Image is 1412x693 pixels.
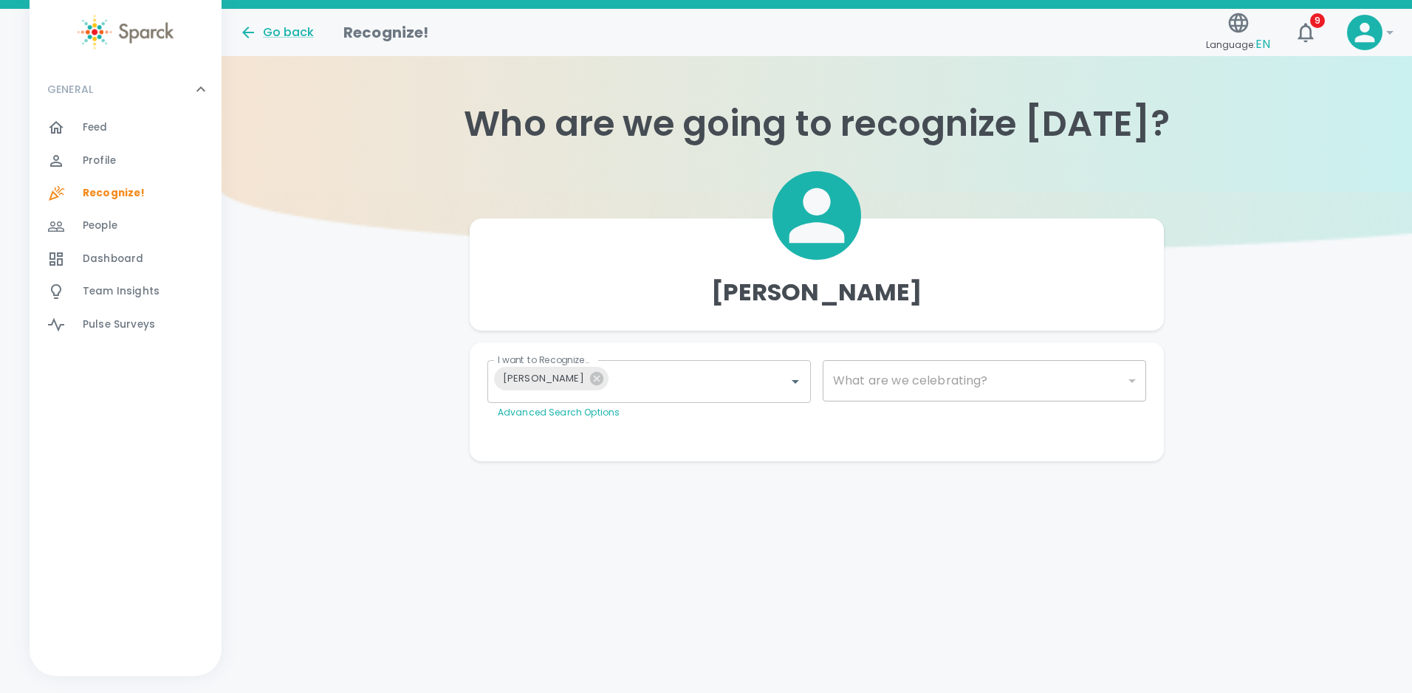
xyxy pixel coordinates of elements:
label: I want to Recognize... [498,354,590,366]
span: Pulse Surveys [83,317,155,332]
span: [PERSON_NAME] [494,370,593,387]
span: Team Insights [83,284,160,299]
span: Language: [1206,35,1270,55]
h4: [PERSON_NAME] [711,277,923,307]
span: EN [1255,35,1270,52]
span: Profile [83,154,116,168]
button: 9 [1288,15,1323,50]
a: Dashboard [30,243,222,275]
a: Recognize! [30,177,222,210]
div: GENERAL [30,67,222,111]
p: GENERAL [47,82,93,97]
h1: Recognize! [343,21,429,44]
a: Sparck logo [30,15,222,49]
div: [PERSON_NAME] [494,367,609,390]
a: People [30,210,222,242]
a: Advanced Search Options [498,406,620,418]
a: Team Insights [30,275,222,308]
div: GENERAL [30,111,222,347]
button: Language:EN [1200,7,1276,59]
h1: Who are we going to recognize [DATE]? [222,103,1412,145]
button: Open [785,371,806,392]
button: Go back [239,24,314,41]
img: Sparck logo [78,15,174,49]
a: Feed [30,111,222,144]
span: Recognize! [83,186,145,201]
span: 9 [1310,13,1325,28]
span: Dashboard [83,252,143,266]
span: Feed [83,120,108,135]
a: Profile [30,145,222,177]
a: Pulse Surveys [30,308,222,341]
span: People [83,218,117,233]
